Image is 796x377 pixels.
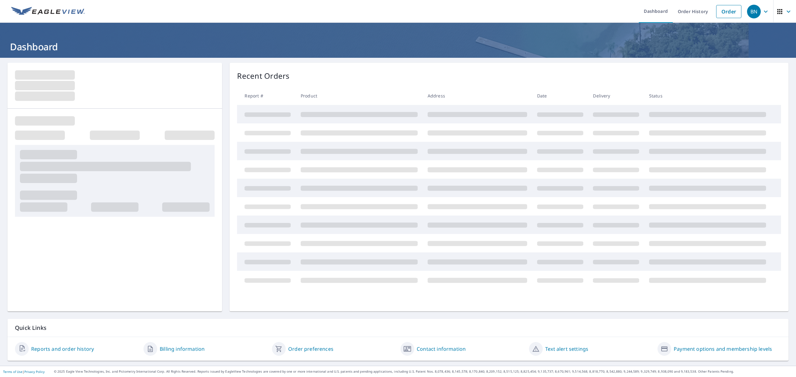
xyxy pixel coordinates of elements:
[237,70,289,82] p: Recent Orders
[288,345,333,353] a: Order preferences
[15,324,781,332] p: Quick Links
[3,370,22,374] a: Terms of Use
[588,87,644,105] th: Delivery
[716,5,741,18] a: Order
[532,87,588,105] th: Date
[11,7,85,16] img: EV Logo
[237,87,296,105] th: Report #
[160,345,205,353] a: Billing information
[296,87,423,105] th: Product
[24,370,45,374] a: Privacy Policy
[3,370,45,374] p: |
[417,345,466,353] a: Contact information
[423,87,532,105] th: Address
[54,369,793,374] p: © 2025 Eagle View Technologies, Inc. and Pictometry International Corp. All Rights Reserved. Repo...
[747,5,761,18] div: BN
[545,345,588,353] a: Text alert settings
[31,345,94,353] a: Reports and order history
[674,345,772,353] a: Payment options and membership levels
[7,40,789,53] h1: Dashboard
[644,87,771,105] th: Status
